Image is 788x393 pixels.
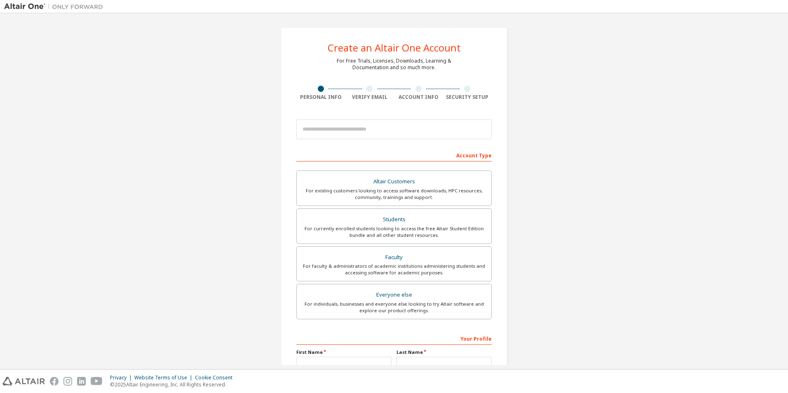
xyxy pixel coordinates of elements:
div: Your Profile [296,332,492,345]
img: instagram.svg [63,377,72,386]
img: altair_logo.svg [2,377,45,386]
p: © 2025 Altair Engineering, Inc. All Rights Reserved. [110,381,237,388]
div: Everyone else [302,289,486,301]
label: Last Name [396,349,492,356]
div: Account Info [394,94,443,101]
div: Website Terms of Use [134,374,195,381]
div: For Free Trials, Licenses, Downloads, Learning & Documentation and so much more. [337,58,451,71]
div: Altair Customers [302,176,486,187]
img: Altair One [4,2,107,11]
div: Personal Info [296,94,345,101]
img: youtube.svg [91,377,103,386]
label: First Name [296,349,392,356]
div: Cookie Consent [195,374,237,381]
div: For faculty & administrators of academic institutions administering students and accessing softwa... [302,263,486,276]
img: facebook.svg [50,377,59,386]
div: Verify Email [345,94,394,101]
img: linkedin.svg [77,377,86,386]
div: Security Setup [443,94,492,101]
div: For currently enrolled students looking to access the free Altair Student Edition bundle and all ... [302,225,486,239]
div: Create an Altair One Account [328,43,461,53]
div: Students [302,214,486,225]
div: For existing customers looking to access software downloads, HPC resources, community, trainings ... [302,187,486,201]
div: Faculty [302,252,486,263]
div: Account Type [296,148,492,161]
div: For individuals, businesses and everyone else looking to try Altair software and explore our prod... [302,301,486,314]
div: Privacy [110,374,134,381]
